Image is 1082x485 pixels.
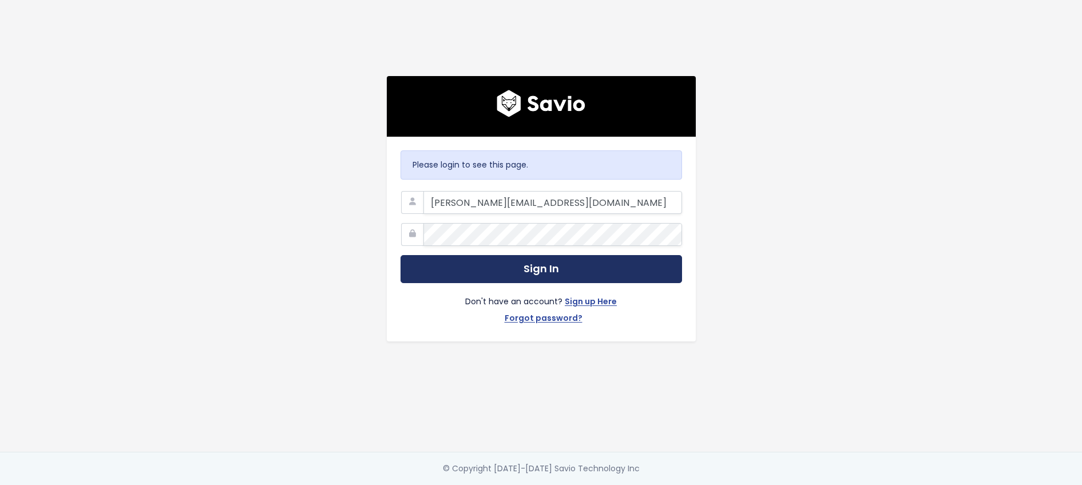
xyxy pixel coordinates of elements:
p: Please login to see this page. [413,158,670,172]
input: Your Work Email Address [423,191,682,214]
img: logo600x187.a314fd40982d.png [497,90,585,117]
button: Sign In [401,255,682,283]
div: Don't have an account? [401,283,682,328]
a: Forgot password? [505,311,582,328]
a: Sign up Here [565,295,617,311]
div: © Copyright [DATE]-[DATE] Savio Technology Inc [443,462,640,476]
